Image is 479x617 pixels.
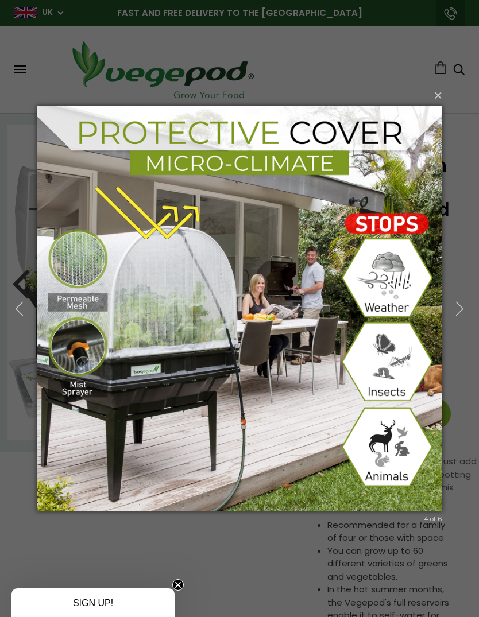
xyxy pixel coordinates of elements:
img: Large Vegepod with Canopy (Mesh), Stand and Polytunnel cover [37,83,443,534]
span: SIGN UP! [73,598,113,608]
button: Close teaser [172,579,184,591]
div: SIGN UP!Close teaser [11,588,175,617]
button: × [40,83,446,108]
div: 4 of 6 [424,514,442,524]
